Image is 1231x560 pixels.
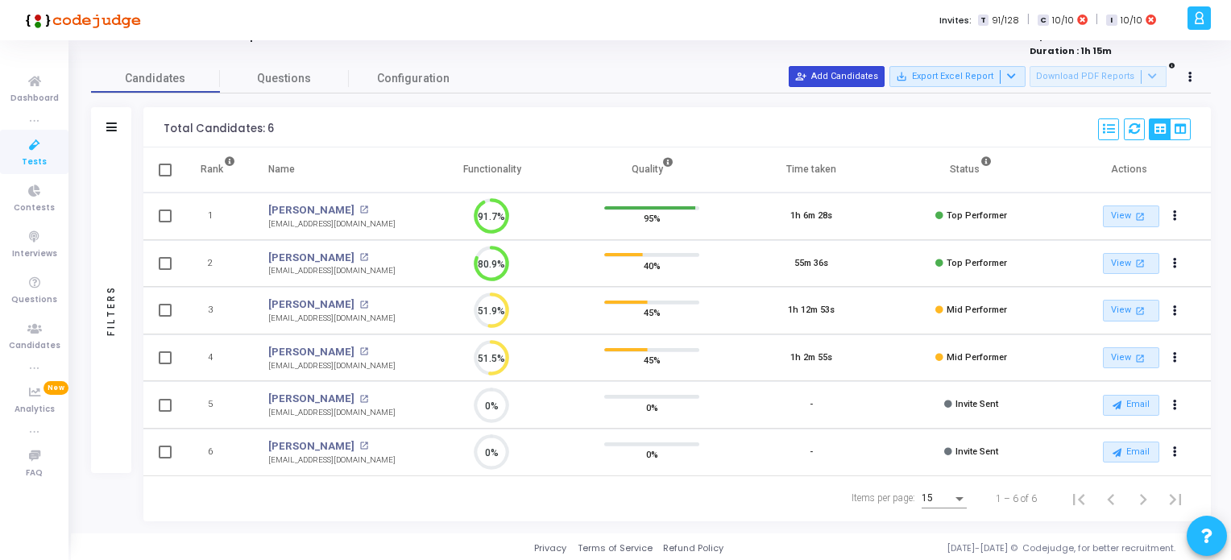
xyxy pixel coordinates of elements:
[1052,14,1074,27] span: 10/10
[268,265,396,277] div: [EMAIL_ADDRESS][DOMAIN_NAME]
[947,258,1007,268] span: Top Performer
[268,407,396,419] div: [EMAIL_ADDRESS][DOMAIN_NAME]
[646,446,658,463] span: 0%
[1103,300,1159,321] a: View
[1127,483,1159,515] button: Next page
[1163,300,1186,322] button: Actions
[644,210,661,226] span: 95%
[810,446,813,459] div: -
[1134,256,1147,270] mat-icon: open_in_new
[377,70,450,87] span: Configuration
[1096,11,1098,28] span: |
[359,253,368,262] mat-icon: open_in_new
[1038,15,1048,27] span: C
[1163,442,1186,464] button: Actions
[184,334,252,382] td: 4
[947,352,1007,363] span: Mid Performer
[1163,346,1186,369] button: Actions
[922,492,933,504] span: 15
[955,399,998,409] span: Invite Sent
[268,160,295,178] div: Name
[947,210,1007,221] span: Top Performer
[896,71,907,82] mat-icon: save_alt
[184,193,252,240] td: 1
[992,14,1019,27] span: 91/128
[12,247,57,261] span: Interviews
[44,381,68,395] span: New
[11,293,57,307] span: Questions
[1030,66,1167,87] button: Download PDF Reports
[578,541,653,555] a: Terms of Service
[1095,483,1127,515] button: Previous page
[1063,483,1095,515] button: First page
[268,344,354,360] a: [PERSON_NAME]
[164,122,274,135] div: Total Candidates: 6
[268,438,354,454] a: [PERSON_NAME]
[996,492,1037,506] div: 1 – 6 of 6
[1134,351,1147,365] mat-icon: open_in_new
[268,297,354,313] a: [PERSON_NAME]
[1106,15,1117,27] span: I
[1027,11,1030,28] span: |
[955,446,998,457] span: Invite Sent
[184,240,252,288] td: 2
[644,352,661,368] span: 45%
[268,202,354,218] a: [PERSON_NAME]
[889,66,1026,87] button: Export Excel Report
[789,66,885,87] button: Add Candidates
[644,257,661,273] span: 40%
[359,442,368,450] mat-icon: open_in_new
[412,147,572,193] th: Functionality
[978,15,989,27] span: T
[939,14,972,27] label: Invites:
[1121,14,1142,27] span: 10/10
[790,209,832,223] div: 1h 6m 28s
[852,491,915,505] div: Items per page:
[268,250,354,266] a: [PERSON_NAME]
[184,429,252,476] td: 6
[534,541,566,555] a: Privacy
[1134,209,1147,223] mat-icon: open_in_new
[572,147,732,193] th: Quality
[892,147,1051,193] th: Status
[359,395,368,404] mat-icon: open_in_new
[14,201,55,215] span: Contests
[268,454,396,467] div: [EMAIL_ADDRESS][DOMAIN_NAME]
[922,493,967,504] mat-select: Items per page:
[1030,44,1112,57] strong: Duration : 1h 15m
[359,347,368,356] mat-icon: open_in_new
[359,301,368,309] mat-icon: open_in_new
[1149,118,1191,140] div: View Options
[1159,483,1192,515] button: Last page
[810,398,813,412] div: -
[184,147,252,193] th: Rank
[10,92,59,106] span: Dashboard
[359,205,368,214] mat-icon: open_in_new
[646,399,658,415] span: 0%
[1134,304,1147,317] mat-icon: open_in_new
[26,467,43,480] span: FAQ
[104,222,118,399] div: Filters
[15,403,55,417] span: Analytics
[22,156,47,169] span: Tests
[1103,395,1159,416] button: Email
[788,304,835,317] div: 1h 12m 53s
[268,218,396,230] div: [EMAIL_ADDRESS][DOMAIN_NAME]
[786,160,836,178] div: Time taken
[1163,252,1186,275] button: Actions
[790,351,832,365] div: 1h 2m 55s
[184,287,252,334] td: 3
[184,381,252,429] td: 5
[1103,205,1159,227] a: View
[947,305,1007,315] span: Mid Performer
[20,4,141,36] img: logo
[1051,147,1211,193] th: Actions
[268,391,354,407] a: [PERSON_NAME]
[1103,347,1159,369] a: View
[268,360,396,372] div: [EMAIL_ADDRESS][DOMAIN_NAME]
[723,541,1211,555] div: [DATE]-[DATE] © Codejudge, for better recruitment.
[1103,442,1159,463] button: Email
[795,71,806,82] mat-icon: person_add_alt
